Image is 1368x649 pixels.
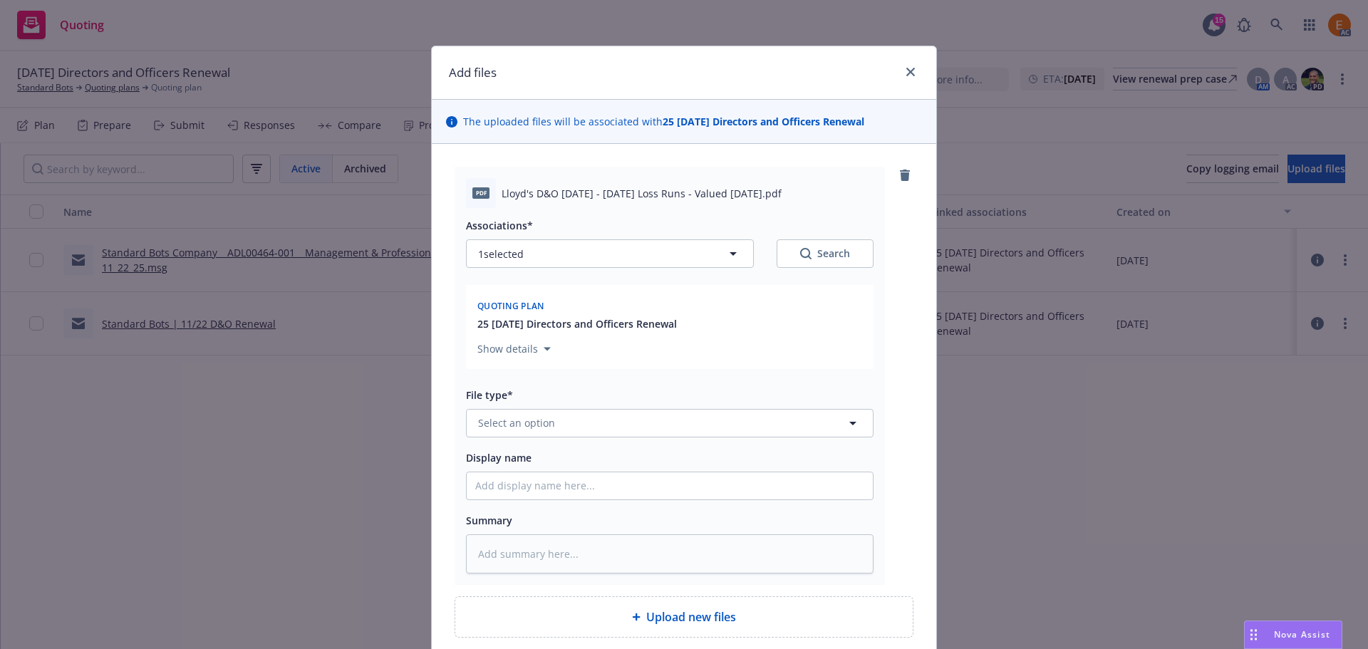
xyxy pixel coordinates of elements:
span: Upload new files [646,608,736,625]
span: 1 selected [478,246,524,261]
span: Summary [466,514,512,527]
div: Search [800,246,850,261]
h1: Add files [449,63,497,82]
button: 25 [DATE] Directors and Officers Renewal [477,316,677,331]
svg: Search [800,248,812,259]
span: Associations* [466,219,533,232]
span: Select an option [478,415,555,430]
input: Add display name here... [467,472,873,499]
button: Nova Assist [1244,621,1342,649]
button: 1selected [466,239,754,268]
span: Display name [466,451,532,464]
span: pdf [472,187,489,198]
span: Nova Assist [1274,628,1330,640]
div: Upload new files [455,596,913,638]
span: The uploaded files will be associated with [463,114,864,129]
strong: 25 [DATE] Directors and Officers Renewal [663,115,864,128]
a: remove [896,167,913,184]
button: SearchSearch [777,239,874,268]
span: Lloyd's D&O [DATE] - [DATE] Loss Runs - Valued [DATE].pdf [502,186,782,201]
button: Select an option [466,409,874,437]
span: Quoting plan [477,300,544,312]
button: Show details [472,341,556,358]
div: Drag to move [1245,621,1263,648]
span: File type* [466,388,513,402]
a: close [902,63,919,81]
